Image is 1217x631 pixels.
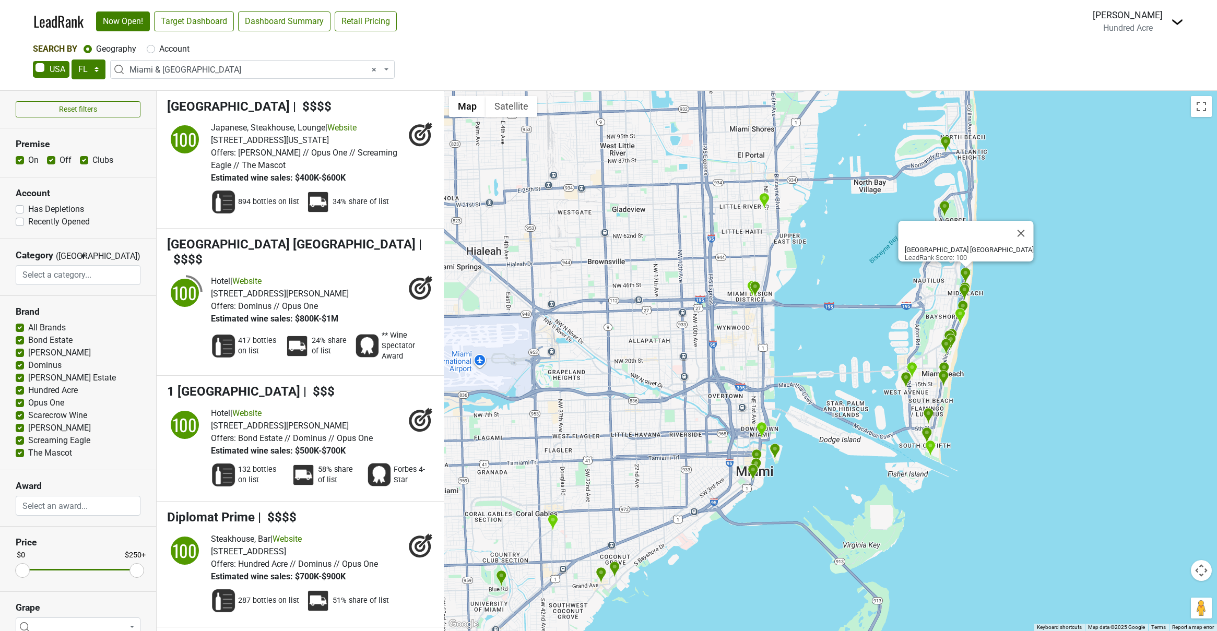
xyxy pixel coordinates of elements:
[167,407,203,443] img: quadrant_split.svg
[28,447,72,459] label: The Mascot
[28,334,73,347] label: Bond Estate
[944,330,955,347] div: STK South Beach
[110,60,395,79] span: Miami & Southeast FL
[960,282,971,299] div: Andaz Miami Beach, by Hyatt
[756,422,767,439] div: JW Marriott Marquis Miami - Boulud Sud
[273,534,302,544] a: Website
[496,570,507,587] div: Riviera Country Club
[211,546,286,556] span: [STREET_ADDRESS]
[211,123,325,133] span: Japanese, Steakhouse, Lounge
[748,464,759,481] div: Four Seasons Hotel Miami
[751,449,762,466] div: CLAUDIE
[16,188,140,199] h3: Account
[16,496,140,516] input: Select an award...
[96,43,136,55] label: Geography
[28,372,116,384] label: [PERSON_NAME] Estate
[232,276,262,286] a: Website
[305,588,330,613] img: Percent Distributor Share
[305,189,330,215] img: Percent Distributor Share
[1037,624,1082,631] button: Keyboard shortcuts
[327,123,357,133] a: Website
[1171,16,1184,28] img: Dropdown Menu
[17,550,25,562] div: $0
[238,433,373,443] span: Bond Estate // Dominus // Opus One
[28,384,78,397] label: Hundred Acre
[759,193,770,210] div: Wine By the Bay
[750,281,761,298] div: COTE Miami
[16,101,140,117] button: Reset filters
[211,189,236,215] img: Wine List
[1191,598,1212,618] button: Drag Pegman onto the map to open Street View
[547,514,558,531] div: Christy's
[335,11,397,31] a: Retail Pricing
[56,250,77,265] span: ([GEOGRAPHIC_DATA])
[28,434,90,447] label: Screaming Eagle
[333,596,389,606] span: 51% share of list
[446,617,481,631] a: Open this area in Google Maps (opens a new window)
[169,124,200,155] div: 100
[449,96,486,117] button: Show street map
[238,336,278,356] span: 417 bottles on list
[906,362,917,379] div: Yardbird Southern Table & Bar
[211,446,346,456] span: Estimated wine sales: $500K-$700K
[154,11,234,31] a: Target Dashboard
[16,306,140,317] h3: Brand
[167,533,203,568] img: quadrant_split.svg
[1103,23,1153,33] span: Hundred Acre
[167,237,422,267] span: | $$$$
[129,64,382,76] span: Miami & Southeast FL
[285,334,310,359] img: Percent Distributor Share
[958,300,968,317] div: Faena Hotel Miami Beach
[33,44,77,54] span: Search By
[211,534,270,544] span: Steakhouse, Bar
[1191,560,1212,581] button: Map camera controls
[211,314,338,324] span: Estimated wine sales: $800K-$1M
[211,572,346,581] span: Estimated wine sales: $700K-$900K
[312,336,348,356] span: 24% share of list
[938,370,949,387] div: The Betsy Hotel
[211,276,230,286] span: Hotel
[960,267,971,284] div: Fontainebleau Miami Beach
[211,462,236,487] img: Wine List
[211,433,236,443] span: Offers:
[211,275,349,288] div: |
[28,347,91,359] label: [PERSON_NAME]
[28,409,87,422] label: Scarecrow Wine
[318,465,360,485] span: 58% share of list
[16,139,140,150] h3: Premise
[946,334,956,351] div: W South Beach
[211,301,236,311] span: Offers:
[258,510,297,525] span: | $$$$
[167,237,416,252] span: [GEOGRAPHIC_DATA] [GEOGRAPHIC_DATA]
[904,246,1033,254] b: [GEOGRAPHIC_DATA] [GEOGRAPHIC_DATA]
[28,154,39,166] label: On
[238,596,299,606] span: 287 bottles on list
[238,559,378,569] span: Hundred Acre // Dominus // Opus One
[169,277,200,308] div: 100
[394,465,427,485] span: Forbes 4-Star
[167,275,203,311] img: quadrant_split.svg
[596,567,607,584] div: Chop Steakhouse & Bar
[921,427,932,444] div: La Grande Boucherie Miami
[169,535,200,566] div: 100
[940,136,951,153] div: Las Vacas Gordas
[28,322,66,334] label: All Brands
[939,200,950,218] div: La Gorce Country Club
[954,308,965,325] div: The Miami Beach EDITION
[211,173,346,183] span: Estimated wine sales: $400K-$600K
[211,407,373,420] div: |
[28,397,64,409] label: Opus One
[355,334,380,359] img: Award
[382,330,427,362] span: ** Wine Spectator Award
[96,11,150,31] a: Now Open!
[167,99,290,114] span: [GEOGRAPHIC_DATA]
[16,265,140,285] input: Select a category...
[486,96,537,117] button: Show satellite imagery
[770,443,781,460] div: Mandarin Oriental
[211,559,236,569] span: Offers:
[211,148,236,158] span: Offers:
[16,537,140,548] h3: Price
[28,359,62,372] label: Dominus
[751,458,762,475] div: Hotel AKA Brickell - Adrift Mare
[238,197,299,207] span: 894 bottles on list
